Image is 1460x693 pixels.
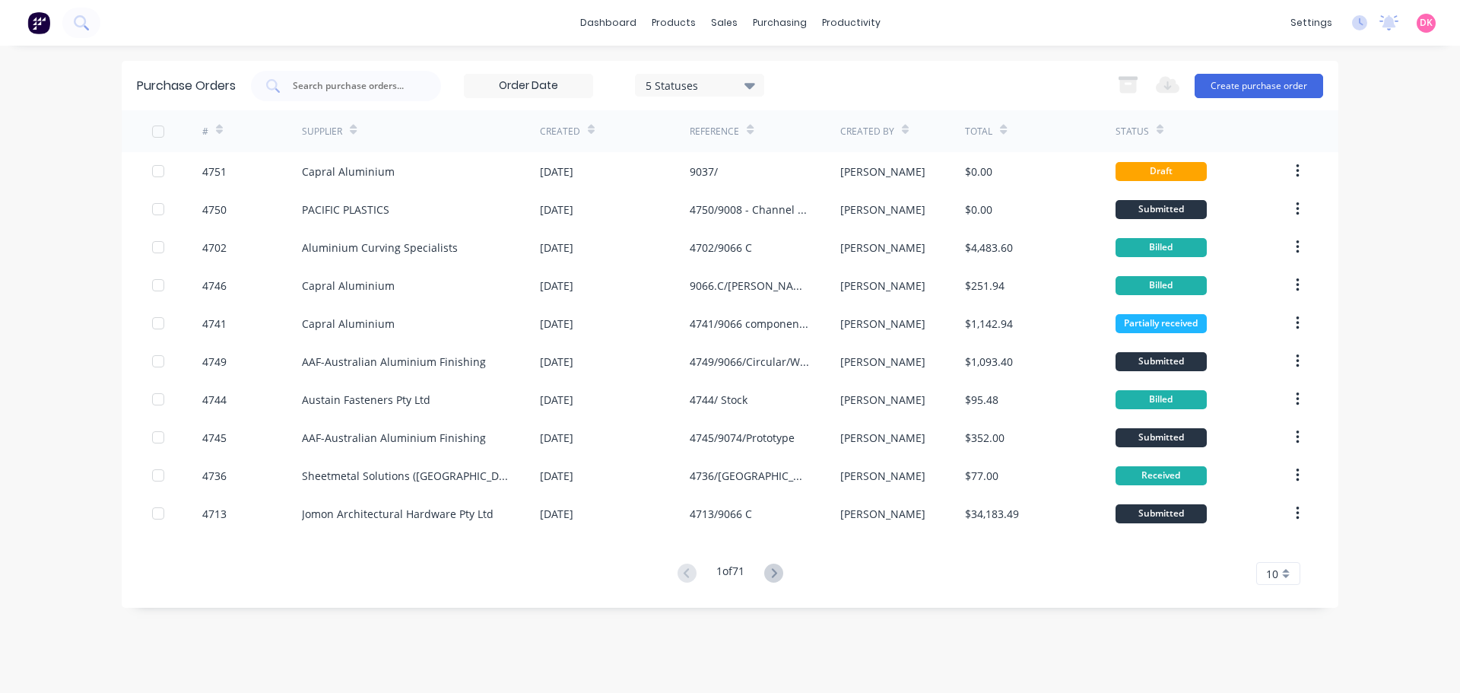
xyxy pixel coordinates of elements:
div: 5 Statuses [646,77,754,93]
button: Create purchase order [1195,74,1323,98]
div: Billed [1116,390,1207,409]
span: DK [1420,16,1433,30]
span: 10 [1266,566,1278,582]
div: 4751 [202,164,227,180]
div: [PERSON_NAME] [840,240,925,256]
a: dashboard [573,11,644,34]
div: 4745 [202,430,227,446]
div: Reference [690,125,739,138]
div: $95.48 [965,392,998,408]
div: AAF-Australian Aluminium Finishing [302,354,486,370]
div: 4713/9066 C [690,506,752,522]
div: products [644,11,703,34]
div: Capral Aluminium [302,164,395,180]
div: 4749/9066/Circular/WCC [690,354,809,370]
div: [DATE] [540,240,573,256]
div: 4744/ Stock [690,392,747,408]
div: [DATE] [540,392,573,408]
div: Submitted [1116,428,1207,447]
div: productivity [814,11,888,34]
div: Aluminium Curving Specialists [302,240,458,256]
div: [PERSON_NAME] [840,202,925,218]
div: 4713 [202,506,227,522]
div: Billed [1116,276,1207,295]
div: [DATE] [540,278,573,294]
div: [DATE] [540,202,573,218]
img: Factory [27,11,50,34]
div: 9037/ [690,164,718,180]
div: # [202,125,208,138]
div: [DATE] [540,316,573,332]
div: $1,142.94 [965,316,1013,332]
div: Draft [1116,162,1207,181]
div: $0.00 [965,202,992,218]
div: [DATE] [540,506,573,522]
div: [PERSON_NAME] [840,506,925,522]
div: Submitted [1116,200,1207,219]
div: Partially received [1116,314,1207,333]
div: 4745/9074/Prototype [690,430,795,446]
div: Created [540,125,580,138]
div: 4702/9066 C [690,240,752,256]
div: 4750 [202,202,227,218]
div: [DATE] [540,164,573,180]
div: 4741 [202,316,227,332]
div: [DATE] [540,468,573,484]
input: Search purchase orders... [291,78,417,94]
div: Received [1116,466,1207,485]
div: $34,183.49 [965,506,1019,522]
div: Purchase Orders [137,77,236,95]
div: Jomon Architectural Hardware Pty Ltd [302,506,494,522]
div: 4736 [202,468,227,484]
div: settings [1283,11,1340,34]
div: [PERSON_NAME] [840,430,925,446]
div: Submitted [1116,504,1207,523]
div: Sheetmetal Solutions ([GEOGRAPHIC_DATA]) Pty Ltd [302,468,509,484]
div: [PERSON_NAME] [840,354,925,370]
div: [PERSON_NAME] [840,164,925,180]
div: [PERSON_NAME] [840,468,925,484]
div: purchasing [745,11,814,34]
div: [PERSON_NAME] [840,392,925,408]
div: $352.00 [965,430,1005,446]
div: Austain Fasteners Pty Ltd [302,392,430,408]
div: PACIFIC PLASTICS [302,202,389,218]
div: $251.94 [965,278,1005,294]
div: Supplier [302,125,342,138]
div: 4744 [202,392,227,408]
div: 4741/9066 components + Extrusions [690,316,809,332]
div: [PERSON_NAME] [840,316,925,332]
div: AAF-Australian Aluminium Finishing [302,430,486,446]
div: Billed [1116,238,1207,257]
div: sales [703,11,745,34]
div: $77.00 [965,468,998,484]
div: Created By [840,125,894,138]
div: $0.00 [965,164,992,180]
div: [DATE] [540,354,573,370]
div: Total [965,125,992,138]
div: Submitted [1116,352,1207,371]
div: $4,483.60 [965,240,1013,256]
div: $1,093.40 [965,354,1013,370]
div: [DATE] [540,430,573,446]
div: 9066.C/[PERSON_NAME] glazing component [690,278,809,294]
div: 4750/9008 - Channel Rubber [690,202,809,218]
div: 4746 [202,278,227,294]
div: [PERSON_NAME] [840,278,925,294]
div: 4749 [202,354,227,370]
div: Status [1116,125,1149,138]
div: Capral Aluminium [302,316,395,332]
div: Capral Aluminium [302,278,395,294]
div: 4736/[GEOGRAPHIC_DATA][DEMOGRAPHIC_DATA] [690,468,809,484]
div: 1 of 71 [716,563,744,585]
div: 4702 [202,240,227,256]
input: Order Date [465,75,592,97]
